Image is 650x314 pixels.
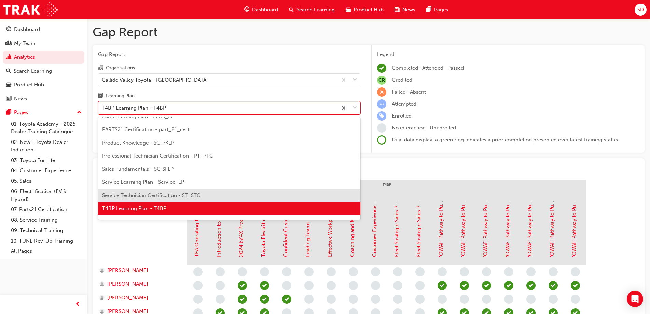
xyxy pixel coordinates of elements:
[305,195,311,257] a: Leading Teams Effectively
[102,179,184,185] span: Service Learning Plan - Service_LP
[504,295,513,304] span: learningRecordVerb_NONE-icon
[349,281,358,290] span: learningRecordVerb_NONE-icon
[102,113,174,120] span: Parts Learning Plan - Parts_LP
[327,267,336,276] span: learningRecordVerb_NONE-icon
[392,65,464,71] span: Completed · Attended · Passed
[304,295,314,304] span: learningRecordVerb_NONE-icon
[106,93,135,99] div: Learning Plan
[260,295,269,304] span: learningRecordVerb_COMPLETE-icon
[6,54,11,60] span: chart-icon
[14,81,44,89] div: Product Hub
[8,165,84,176] a: 04. Customer Experience
[3,2,58,17] img: Trak
[8,204,84,215] a: 07. Parts21 Certification
[526,267,536,276] span: learningRecordVerb_NONE-icon
[102,76,208,84] div: Callide Valley Toyota - [GEOGRAPHIC_DATA]
[549,267,558,276] span: learningRecordVerb_NONE-icon
[193,281,203,290] span: learningRecordVerb_NONE-icon
[6,27,11,33] span: guage-icon
[239,3,283,17] a: guage-iconDashboard
[6,68,11,74] span: search-icon
[283,3,340,17] a: search-iconSearch Learning
[349,267,358,276] span: learningRecordVerb_NONE-icon
[402,6,415,14] span: News
[504,267,513,276] span: learningRecordVerb_NONE-icon
[352,104,357,112] span: down-icon
[392,137,619,143] span: Dual data display; a green ring indicates a prior completion presented over latest training status.
[371,281,380,290] span: learningRecordVerb_NONE-icon
[392,77,412,83] span: Credited
[8,155,84,166] a: 03. Toyota For Life
[346,5,351,14] span: car-icon
[377,123,386,133] span: learningRecordVerb_NONE-icon
[238,281,247,290] span: learningRecordVerb_PASS-icon
[98,93,103,99] span: learningplan-icon
[238,295,247,304] span: learningRecordVerb_PASS-icon
[238,186,244,257] a: 2024 bZ4X Product eLearning
[460,281,469,290] span: learningRecordVerb_PASS-icon
[438,295,447,304] span: learningRecordVerb_NONE-icon
[327,281,336,290] span: learningRecordVerb_NONE-icon
[3,37,84,50] a: My Team
[393,267,402,276] span: learningRecordVerb_NONE-icon
[304,281,314,290] span: learningRecordVerb_NONE-icon
[627,291,643,307] div: Open Intercom Messenger
[8,246,84,257] a: All Pages
[426,5,431,14] span: pages-icon
[282,295,291,304] span: learningRecordVerb_ATTEND-icon
[238,267,247,276] span: learningRecordVerb_NONE-icon
[289,5,294,14] span: search-icon
[6,96,11,102] span: news-icon
[107,267,148,274] span: [PERSON_NAME]
[99,280,180,288] a: [PERSON_NAME]
[75,300,80,309] span: prev-icon
[244,5,249,14] span: guage-icon
[377,99,386,109] span: learningRecordVerb_ATTEMPT-icon
[77,108,82,117] span: up-icon
[282,281,291,290] span: learningRecordVerb_NONE-icon
[102,140,174,146] span: Product Knowledge - SC-PKLP
[260,267,269,276] span: learningRecordVerb_NONE-icon
[349,295,358,304] span: learningRecordVerb_NONE-icon
[8,225,84,236] a: 09. Technical Training
[216,267,225,276] span: learningRecordVerb_NONE-icon
[415,267,425,276] span: learningRecordVerb_NONE-icon
[504,281,513,290] span: learningRecordVerb_PASS-icon
[3,22,84,106] button: DashboardMy TeamAnalyticsSearch LearningProduct HubNews
[6,41,11,47] span: people-icon
[3,93,84,105] a: News
[482,295,491,304] span: learningRecordVerb_NONE-icon
[549,295,558,304] span: learningRecordVerb_NONE-icon
[98,51,360,58] span: Gap Report
[349,198,355,257] a: Coaching and Mentoring
[102,219,221,225] span: Technical Learning Plan - technical_learning_plan
[98,65,103,71] span: organisation-icon
[526,281,536,290] span: learningRecordVerb_PASS-icon
[187,180,586,197] div: T4BP
[296,6,335,14] span: Search Learning
[389,3,421,17] a: news-iconNews
[193,295,203,304] span: learningRecordVerb_NONE-icon
[216,295,225,304] span: learningRecordVerb_NONE-icon
[392,89,426,95] span: Failed · Absent
[460,267,469,276] span: learningRecordVerb_NONE-icon
[377,111,386,121] span: learningRecordVerb_ENROLL-icon
[3,106,84,119] button: Pages
[571,295,580,304] span: learningRecordVerb_NONE-icon
[106,65,135,71] div: Organisations
[371,267,380,276] span: learningRecordVerb_NONE-icon
[107,280,148,288] span: [PERSON_NAME]
[327,295,336,304] span: learningRecordVerb_NONE-icon
[3,79,84,91] a: Product Hub
[107,294,148,302] span: [PERSON_NAME]
[102,153,213,159] span: Professional Technician Certification - PT_PTC
[352,76,357,84] span: down-icon
[14,95,27,103] div: News
[216,281,225,290] span: learningRecordVerb_NONE-icon
[99,294,180,302] a: [PERSON_NAME]
[252,6,278,14] span: Dashboard
[482,281,491,290] span: learningRecordVerb_PASS-icon
[3,65,84,78] a: Search Learning
[194,189,200,257] a: TFA Operating Lease Module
